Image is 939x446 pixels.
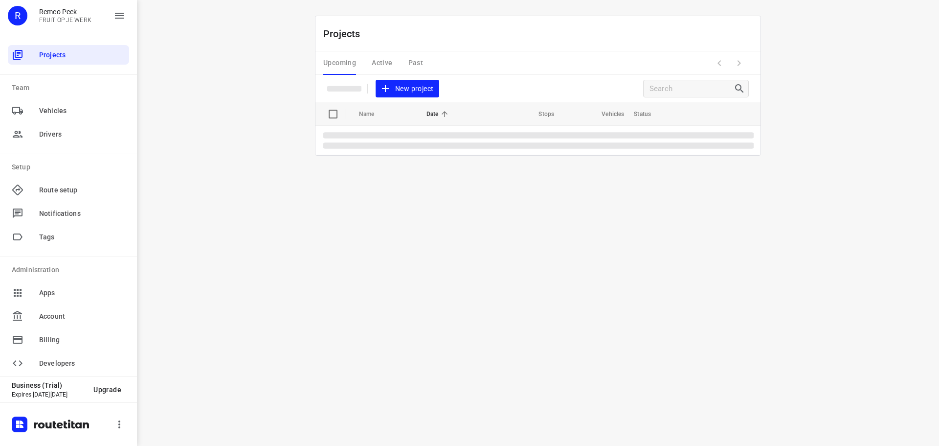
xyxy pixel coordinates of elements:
[8,353,129,373] div: Developers
[8,283,129,303] div: Apps
[8,180,129,200] div: Route setup
[8,330,129,350] div: Billing
[526,108,554,120] span: Stops
[39,8,91,16] p: Remco Peek
[734,83,748,94] div: Search
[323,26,368,41] p: Projects
[649,81,734,96] input: Search projects
[729,53,749,73] span: Next Page
[8,101,129,120] div: Vehicles
[8,227,129,247] div: Tags
[8,124,129,144] div: Drivers
[39,358,125,369] span: Developers
[12,381,86,389] p: Business (Trial)
[93,386,121,394] span: Upgrade
[39,232,125,242] span: Tags
[381,83,433,95] span: New project
[8,6,27,25] div: R
[710,53,729,73] span: Previous Page
[12,83,129,93] p: Team
[12,162,129,172] p: Setup
[8,45,129,65] div: Projects
[39,311,125,322] span: Account
[39,129,125,140] span: Drivers
[589,108,624,120] span: Vehicles
[8,204,129,223] div: Notifications
[39,106,125,116] span: Vehicles
[39,335,125,345] span: Billing
[12,391,86,398] p: Expires [DATE][DATE]
[8,306,129,326] div: Account
[86,381,129,399] button: Upgrade
[39,17,91,23] p: FRUIT OP JE WERK
[39,50,125,60] span: Projects
[359,108,387,120] span: Name
[12,265,129,275] p: Administration
[634,108,664,120] span: Status
[39,185,125,195] span: Route setup
[426,108,451,120] span: Date
[376,80,439,98] button: New project
[39,288,125,298] span: Apps
[39,209,125,219] span: Notifications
